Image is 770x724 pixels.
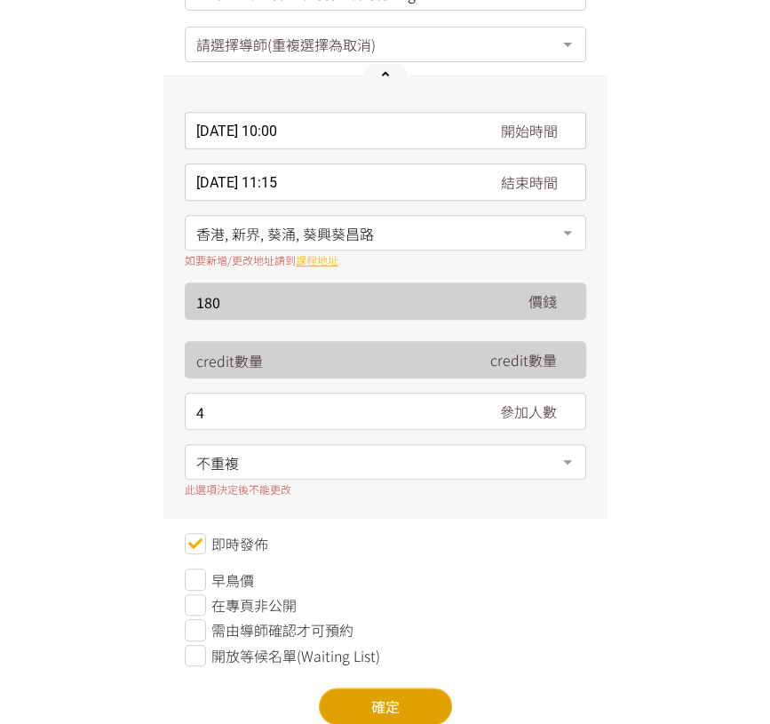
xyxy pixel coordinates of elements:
[211,594,297,616] span: 在專頁非公開
[211,645,380,666] span: 開放等候名單(Waiting List)
[211,619,353,640] span: 需由導師確認才可預約
[501,171,558,193] span: 結束時間
[490,349,557,370] div: credit數量
[185,112,586,149] input: 開始時間
[528,290,557,312] div: 價錢
[185,252,586,268] div: 如要新增/更改地址請到
[211,533,268,554] span: 即時發佈
[196,394,479,431] input: 參加人數
[196,283,479,321] input: 價錢
[501,120,558,141] span: 開始時間
[196,450,573,472] span: 不重複
[185,163,586,201] input: 結束時間
[196,342,479,379] input: credit數量
[185,481,586,497] div: 此選項決定後不能更改
[211,569,254,591] span: 早鳥價
[196,220,573,243] span: 香港, 新界, 葵涌, 葵興葵昌路
[296,252,338,267] a: 課程地址
[196,32,376,55] span: 請選擇導師(重複選擇為取消)
[500,401,557,422] div: 參加人數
